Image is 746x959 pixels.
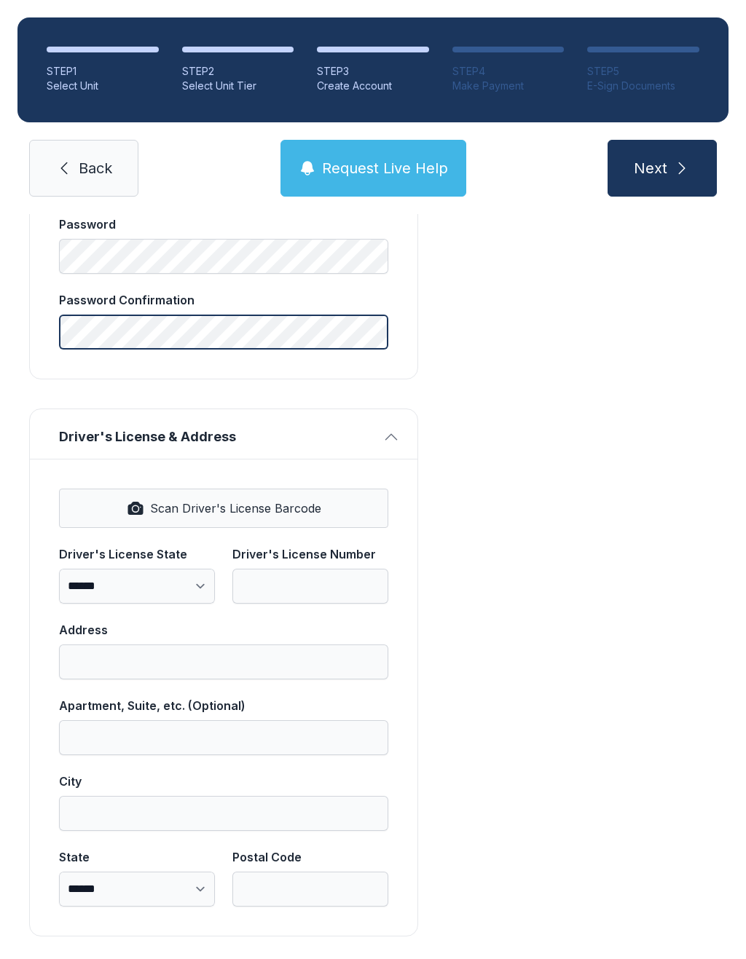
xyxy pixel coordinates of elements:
[452,79,565,93] div: Make Payment
[59,773,388,790] div: City
[587,64,699,79] div: STEP 5
[232,848,388,866] div: Postal Code
[59,848,215,866] div: State
[587,79,699,93] div: E-Sign Documents
[59,427,377,447] span: Driver's License & Address
[317,64,429,79] div: STEP 3
[79,158,112,178] span: Back
[59,315,388,350] input: Password Confirmation
[59,872,215,907] select: State
[59,569,215,604] select: Driver's License State
[452,64,565,79] div: STEP 4
[59,796,388,831] input: City
[47,79,159,93] div: Select Unit
[59,216,388,233] div: Password
[59,720,388,755] input: Apartment, Suite, etc. (Optional)
[59,621,388,639] div: Address
[59,644,388,679] input: Address
[47,64,159,79] div: STEP 1
[30,409,417,459] button: Driver's License & Address
[182,79,294,93] div: Select Unit Tier
[232,872,388,907] input: Postal Code
[232,545,388,563] div: Driver's License Number
[634,158,667,178] span: Next
[317,79,429,93] div: Create Account
[150,500,321,517] span: Scan Driver's License Barcode
[59,239,388,274] input: Password
[322,158,448,178] span: Request Live Help
[182,64,294,79] div: STEP 2
[232,569,388,604] input: Driver's License Number
[59,545,215,563] div: Driver's License State
[59,697,388,714] div: Apartment, Suite, etc. (Optional)
[59,291,388,309] div: Password Confirmation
